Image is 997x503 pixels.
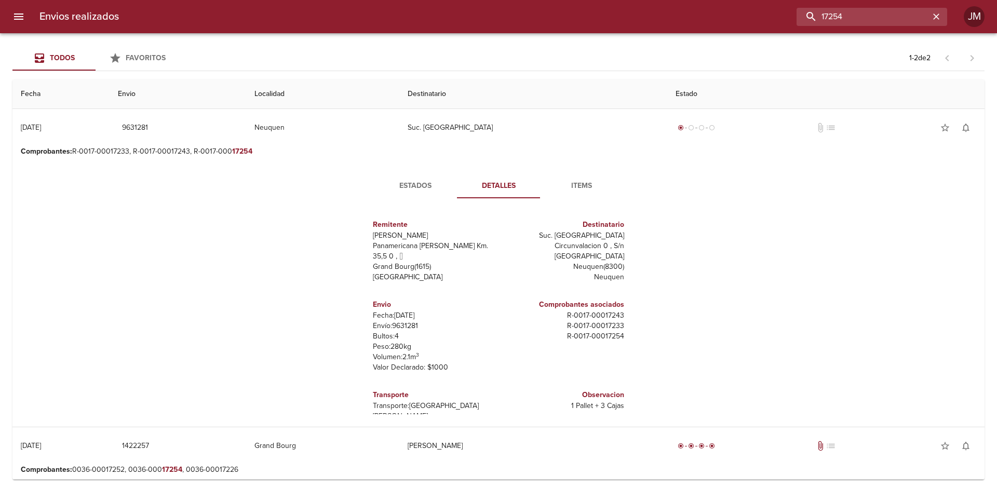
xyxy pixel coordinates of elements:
p: Envío: 9631281 [373,321,494,331]
p: Neuquen ( 8300 ) [503,262,624,272]
span: No tiene pedido asociado [826,123,836,133]
span: Pagina siguiente [960,46,985,71]
p: R - 0017 - 00017254 [503,331,624,342]
td: Suc. [GEOGRAPHIC_DATA] [399,109,667,146]
p: R - 0017 - 00017233 [503,321,624,331]
p: Neuquen [503,272,624,282]
th: Estado [667,79,985,109]
h6: Envio [373,299,494,310]
p: Peso: 280 kg [373,342,494,352]
span: Pagina anterior [935,52,960,63]
b: Comprobantes : [21,465,72,474]
p: Transporte: [GEOGRAPHIC_DATA][PERSON_NAME] [373,401,494,422]
p: R - 0017 - 00017243 [503,310,624,321]
button: Agregar a favoritos [935,436,955,456]
th: Fecha [12,79,110,109]
td: Neuquen [246,109,399,146]
p: Fecha: [DATE] [373,310,494,321]
button: 9631281 [118,118,152,138]
p: Panamericana [PERSON_NAME] Km. 35,5 0 ,   [373,241,494,262]
p: Grand Bourg ( 1615 ) [373,262,494,272]
h6: Envios realizados [39,8,119,25]
span: Favoritos [126,53,166,62]
h6: Observacion [503,389,624,401]
span: Todos [50,53,75,62]
p: Valor Declarado: $ 1000 [373,362,494,373]
p: [GEOGRAPHIC_DATA] [373,272,494,282]
div: Entregado [676,441,717,451]
div: Generado [676,123,717,133]
span: Tiene documentos adjuntos [815,441,826,451]
b: Comprobantes : [21,147,72,156]
span: radio_button_checked [698,443,705,449]
button: Activar notificaciones [955,117,976,138]
th: Localidad [246,79,399,109]
span: radio_button_unchecked [709,125,715,131]
p: [PERSON_NAME] [373,230,494,241]
span: radio_button_checked [709,443,715,449]
p: Volumen: 2.1 m [373,352,494,362]
span: 9631281 [122,121,148,134]
h6: Transporte [373,389,494,401]
th: Destinatario [399,79,667,109]
p: R-0017-00017233, R-0017-00017243, R-0017-000 [21,146,976,157]
p: 1 - 2 de 2 [909,53,931,63]
span: radio_button_unchecked [688,125,694,131]
sup: 3 [416,351,419,358]
span: No tiene pedido asociado [826,441,836,451]
span: star_border [940,123,950,133]
span: radio_button_checked [688,443,694,449]
p: Circunvalacion 0 , S/n [GEOGRAPHIC_DATA] [503,241,624,262]
p: Suc. [GEOGRAPHIC_DATA] [503,230,624,241]
button: menu [6,4,31,29]
table: Tabla de envíos del cliente [12,79,985,480]
input: buscar [797,8,929,26]
span: notifications_none [961,441,971,451]
div: [DATE] [21,123,41,132]
h6: Destinatario [503,219,624,230]
button: 1422257 [118,437,153,456]
p: Bultos: 4 [373,331,494,342]
span: radio_button_unchecked [698,125,705,131]
span: Estados [380,180,451,193]
button: Activar notificaciones [955,436,976,456]
div: JM [964,6,985,27]
em: 17254 [232,147,252,156]
p: 1 Pallet + 3 Cajas [503,401,624,411]
h6: Remitente [373,219,494,230]
span: Detalles [463,180,534,193]
div: Tabs detalle de guia [374,173,623,198]
div: Tabs Envios [12,46,179,71]
span: No tiene documentos adjuntos [815,123,826,133]
td: [PERSON_NAME] [399,427,667,465]
div: [DATE] [21,441,41,450]
span: notifications_none [961,123,971,133]
td: Grand Bourg [246,427,399,465]
span: Items [546,180,617,193]
button: Agregar a favoritos [935,117,955,138]
span: radio_button_checked [678,443,684,449]
p: 0036-00017252, 0036-000 , 0036-00017226 [21,465,976,475]
em: 17254 [162,465,182,474]
span: 1422257 [122,440,149,453]
h6: Comprobantes asociados [503,299,624,310]
span: star_border [940,441,950,451]
span: radio_button_checked [678,125,684,131]
th: Envio [110,79,246,109]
